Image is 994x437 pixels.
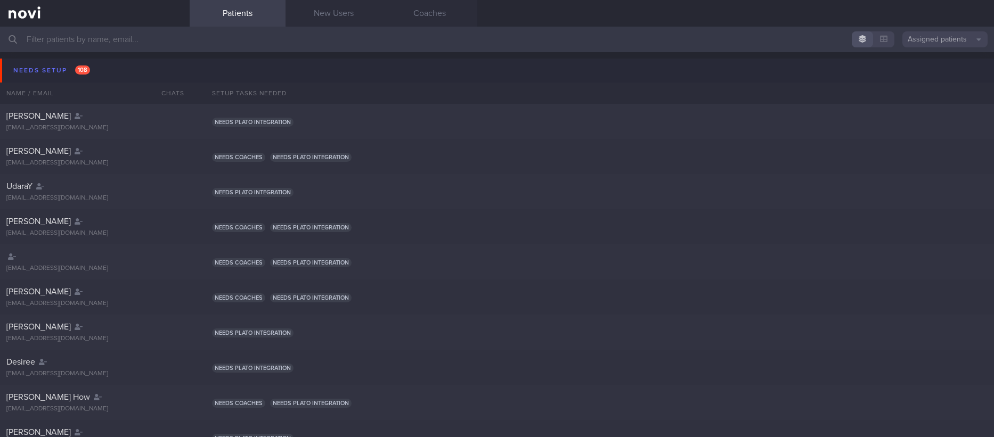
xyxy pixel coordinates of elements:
span: Needs coaches [212,153,265,162]
span: Needs coaches [212,223,265,232]
span: Needs plato integration [212,328,294,337]
span: Needs plato integration [270,399,352,408]
span: Needs coaches [212,399,265,408]
div: [EMAIL_ADDRESS][DOMAIN_NAME] [6,159,183,167]
span: [PERSON_NAME] [6,428,71,436]
span: Needs plato integration [212,188,294,197]
span: [PERSON_NAME] How [6,393,90,401]
div: [EMAIL_ADDRESS][DOMAIN_NAME] [6,229,183,237]
div: [EMAIL_ADDRESS][DOMAIN_NAME] [6,335,183,343]
span: UdaraY [6,182,32,191]
div: [EMAIL_ADDRESS][DOMAIN_NAME] [6,194,183,202]
span: Needs coaches [212,293,265,302]
span: [PERSON_NAME] [6,323,71,331]
span: Needs plato integration [270,223,352,232]
span: Needs plato integration [212,118,294,127]
div: [EMAIL_ADDRESS][DOMAIN_NAME] [6,300,183,308]
span: Desiree [6,358,35,366]
div: Chats [147,83,190,104]
span: Needs plato integration [270,293,352,302]
span: Needs coaches [212,258,265,267]
span: Needs plato integration [212,364,294,373]
div: [EMAIL_ADDRESS][DOMAIN_NAME] [6,124,183,132]
div: Needs setup [11,63,93,78]
div: [EMAIL_ADDRESS][DOMAIN_NAME] [6,405,183,413]
div: [EMAIL_ADDRESS][DOMAIN_NAME] [6,265,183,273]
span: 108 [75,65,90,75]
div: [EMAIL_ADDRESS][DOMAIN_NAME] [6,370,183,378]
div: Setup tasks needed [206,83,994,104]
span: Needs plato integration [270,153,352,162]
span: [PERSON_NAME] [6,112,71,120]
span: [PERSON_NAME] [6,287,71,296]
span: [PERSON_NAME] [6,147,71,155]
span: [PERSON_NAME] [6,217,71,226]
button: Assigned patients [902,31,988,47]
span: Needs plato integration [270,258,352,267]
